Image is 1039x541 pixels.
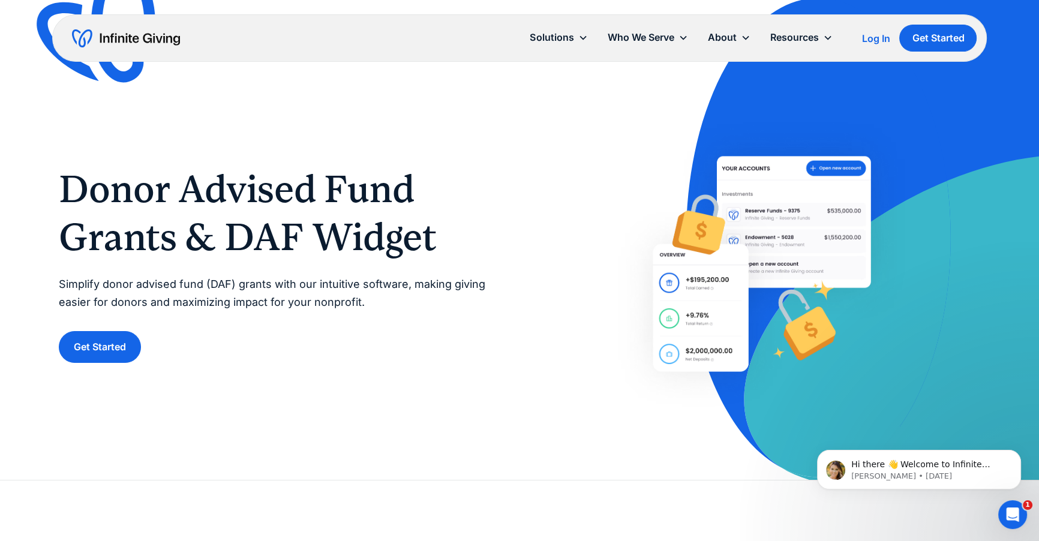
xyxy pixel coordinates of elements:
iframe: Intercom live chat [998,500,1027,529]
a: Get Started [59,331,141,363]
a: home [72,29,180,48]
span: 1 [1023,500,1032,510]
h1: Donor Advised Fund Grants & DAF Widget [59,165,496,261]
div: Solutions [530,29,573,46]
img: Help donors easily give DAF grants to your nonprofit with Infinite Giving’s Donor Advised Fund so... [612,115,912,413]
div: Resources [760,25,842,50]
div: Who We Serve [597,25,698,50]
div: Log In [861,34,890,43]
div: About [698,25,760,50]
div: About [707,29,736,46]
p: Simplify donor advised fund (DAF) grants with our intuitive software, making giving easier for do... [59,275,496,312]
iframe: Intercom notifications message [799,425,1039,509]
div: Solutions [520,25,597,50]
a: Get Started [899,25,977,52]
a: Log In [861,31,890,46]
div: Resources [770,29,818,46]
div: Who We Serve [607,29,674,46]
